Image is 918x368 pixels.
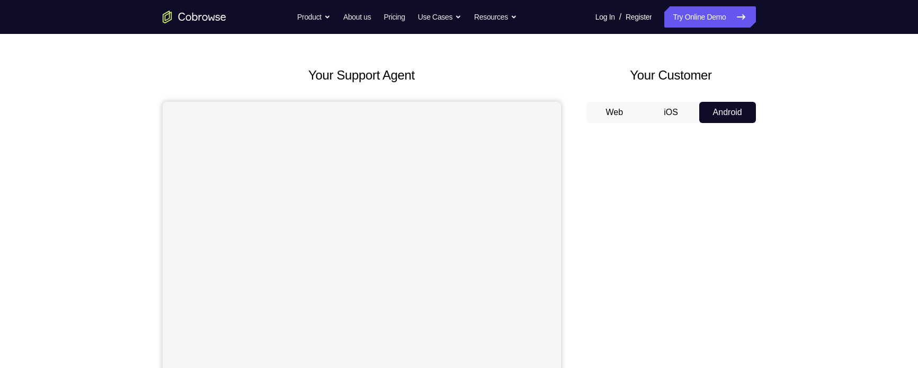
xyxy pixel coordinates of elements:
[664,6,755,28] a: Try Online Demo
[474,6,517,28] button: Resources
[626,6,652,28] a: Register
[586,102,643,123] button: Web
[297,6,331,28] button: Product
[586,66,756,85] h2: Your Customer
[163,66,561,85] h2: Your Support Agent
[595,6,615,28] a: Log In
[418,6,461,28] button: Use Cases
[619,11,621,23] span: /
[384,6,405,28] a: Pricing
[699,102,756,123] button: Android
[643,102,699,123] button: iOS
[163,11,226,23] a: Go to the home page
[343,6,371,28] a: About us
